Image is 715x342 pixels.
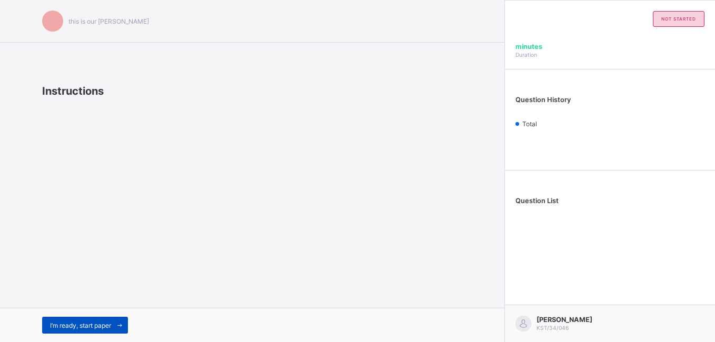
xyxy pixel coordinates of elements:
[68,17,149,25] span: this is our [PERSON_NAME]
[515,52,537,58] span: Duration
[515,43,542,51] span: minutes
[661,16,696,22] span: not started
[515,197,559,205] span: Question List
[42,85,104,97] span: Instructions
[522,120,537,128] span: Total
[537,316,592,324] span: [PERSON_NAME]
[50,321,111,329] span: I’m ready, start paper
[515,96,571,104] span: Question History
[537,325,569,331] span: KST/34/046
